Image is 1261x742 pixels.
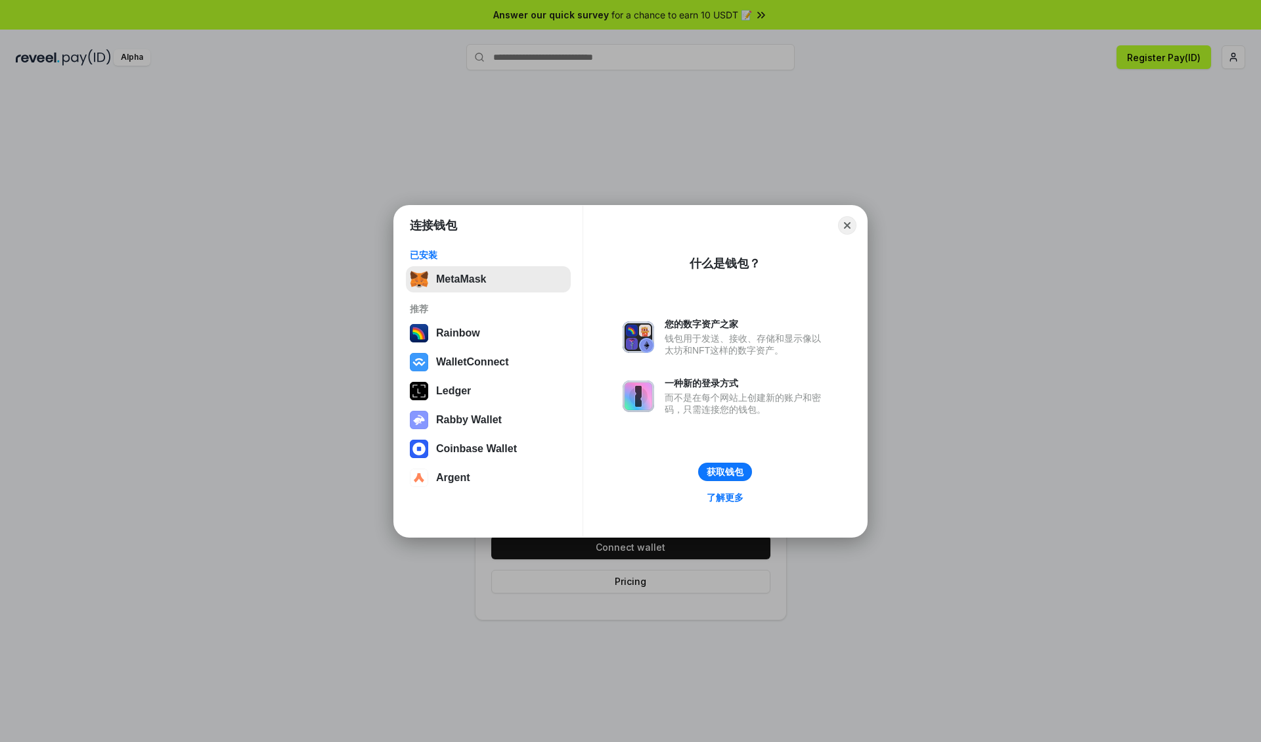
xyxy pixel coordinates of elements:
[665,333,828,356] div: 钱包用于发送、接收、存储和显示像以太坊和NFT这样的数字资产。
[436,385,471,397] div: Ledger
[410,382,428,400] img: svg+xml,%3Csvg%20xmlns%3D%22http%3A%2F%2Fwww.w3.org%2F2000%2Fsvg%22%20width%3D%2228%22%20height%3...
[406,320,571,346] button: Rainbow
[406,465,571,491] button: Argent
[410,469,428,487] img: svg+xml,%3Csvg%20width%3D%2228%22%20height%3D%2228%22%20viewBox%3D%220%200%2028%2028%22%20fill%3D...
[410,218,457,233] h1: 连接钱包
[410,353,428,371] img: svg+xml,%3Csvg%20width%3D%2228%22%20height%3D%2228%22%20viewBox%3D%220%200%2028%2028%22%20fill%3D...
[698,463,752,481] button: 获取钱包
[436,414,502,426] div: Rabby Wallet
[406,407,571,433] button: Rabby Wallet
[410,324,428,342] img: svg+xml,%3Csvg%20width%3D%22120%22%20height%3D%22120%22%20viewBox%3D%220%200%20120%20120%22%20fil...
[410,303,567,315] div: 推荐
[436,327,480,339] div: Rainbow
[410,249,567,261] div: 已安装
[838,216,856,235] button: Close
[707,466,743,478] div: 获取钱包
[665,377,828,389] div: 一种新的登录方式
[410,440,428,458] img: svg+xml,%3Csvg%20width%3D%2228%22%20height%3D%2228%22%20viewBox%3D%220%200%2028%2028%22%20fill%3D...
[707,492,743,503] div: 了解更多
[699,489,751,506] a: 了解更多
[623,321,654,353] img: svg+xml,%3Csvg%20xmlns%3D%22http%3A%2F%2Fwww.w3.org%2F2000%2Fsvg%22%20fill%3D%22none%22%20viewBox...
[406,349,571,375] button: WalletConnect
[436,472,470,484] div: Argent
[665,392,828,415] div: 而不是在每个网站上创建新的账户和密码，只需连接您的钱包。
[665,318,828,330] div: 您的数字资产之家
[406,436,571,462] button: Coinbase Wallet
[623,381,654,412] img: svg+xml,%3Csvg%20xmlns%3D%22http%3A%2F%2Fwww.w3.org%2F2000%2Fsvg%22%20fill%3D%22none%22%20viewBox...
[410,270,428,289] img: svg+xml,%3Csvg%20fill%3D%22none%22%20height%3D%2233%22%20viewBox%3D%220%200%2035%2033%22%20width%...
[690,256,761,271] div: 什么是钱包？
[410,411,428,429] img: svg+xml,%3Csvg%20xmlns%3D%22http%3A%2F%2Fwww.w3.org%2F2000%2Fsvg%22%20fill%3D%22none%22%20viewBox...
[436,273,486,285] div: MetaMask
[406,378,571,404] button: Ledger
[406,266,571,292] button: MetaMask
[436,356,509,368] div: WalletConnect
[436,443,517,455] div: Coinbase Wallet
